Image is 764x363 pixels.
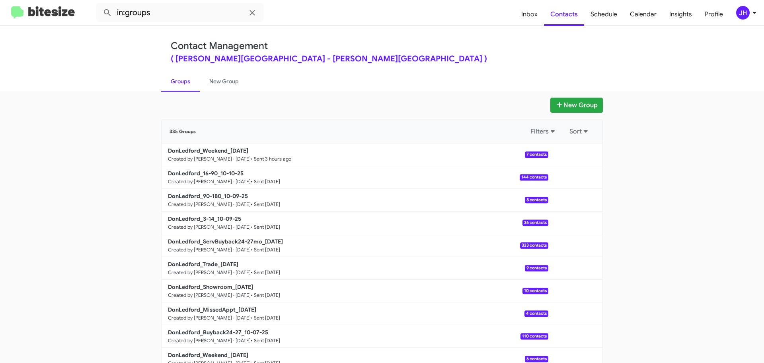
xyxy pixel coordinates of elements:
[729,6,755,20] button: JH
[171,55,593,63] div: ( [PERSON_NAME][GEOGRAPHIC_DATA] - [PERSON_NAME][GEOGRAPHIC_DATA] )
[170,129,196,134] span: 335 Groups
[168,269,251,276] small: Created by [PERSON_NAME] · [DATE]
[200,71,248,92] a: New Group
[168,156,251,162] small: Created by [PERSON_NAME] · [DATE]
[520,333,548,339] span: 110 contacts
[525,151,548,158] span: 7 contacts
[520,174,548,181] span: 144 contacts
[168,201,251,208] small: Created by [PERSON_NAME] · [DATE]
[251,269,280,276] small: • Sent [DATE]
[251,315,280,321] small: • Sent [DATE]
[251,247,280,253] small: • Sent [DATE]
[162,143,548,166] a: DonLedford_Weekend_[DATE]Created by [PERSON_NAME] · [DATE]• Sent 3 hours ago7 contacts
[168,170,244,177] b: DonLedford_16-90_10-10-25
[565,124,594,139] button: Sort
[168,192,248,200] b: DonLedford_90-180_10-09-25
[550,98,603,113] button: New Group
[168,329,268,336] b: DonLedford_Buyback24-27_10-07-25
[515,3,544,26] a: Inbox
[168,292,251,298] small: Created by [PERSON_NAME] · [DATE]
[162,325,548,348] a: DonLedford_Buyback24-27_10-07-25Created by [PERSON_NAME] · [DATE]• Sent [DATE]110 contacts
[168,224,251,230] small: Created by [PERSON_NAME] · [DATE]
[624,3,663,26] a: Calendar
[168,215,241,222] b: DonLedford_3-14_10-09-25
[162,257,548,280] a: DonLedford_Trade_[DATE]Created by [PERSON_NAME] · [DATE]• Sent [DATE]9 contacts
[663,3,698,26] a: Insights
[525,197,548,203] span: 8 contacts
[96,3,263,22] input: Search
[524,310,548,317] span: 4 contacts
[251,292,280,298] small: • Sent [DATE]
[251,337,280,344] small: • Sent [DATE]
[168,147,248,154] b: DonLedford_Weekend_[DATE]
[168,351,248,359] b: DonLedford_Weekend_[DATE]
[171,40,268,52] a: Contact Management
[162,166,548,189] a: DonLedford_16-90_10-10-25Created by [PERSON_NAME] · [DATE]• Sent [DATE]144 contacts
[525,265,548,271] span: 9 contacts
[251,201,280,208] small: • Sent [DATE]
[526,124,561,139] button: Filters
[251,179,280,185] small: • Sent [DATE]
[522,288,548,294] span: 10 contacts
[168,247,251,253] small: Created by [PERSON_NAME] · [DATE]
[168,283,253,290] b: DonLedford_Showroom_[DATE]
[162,280,548,302] a: DonLedford_Showroom_[DATE]Created by [PERSON_NAME] · [DATE]• Sent [DATE]10 contacts
[162,234,548,257] a: DonLedford_ServBuyback24-27mo_[DATE]Created by [PERSON_NAME] · [DATE]• Sent [DATE]323 contacts
[698,3,729,26] a: Profile
[544,3,584,26] a: Contacts
[251,156,291,162] small: • Sent 3 hours ago
[168,337,251,344] small: Created by [PERSON_NAME] · [DATE]
[520,242,548,249] span: 323 contacts
[522,220,548,226] span: 36 contacts
[162,189,548,212] a: DonLedford_90-180_10-09-25Created by [PERSON_NAME] · [DATE]• Sent [DATE]8 contacts
[736,6,750,20] div: JH
[584,3,624,26] a: Schedule
[525,356,548,362] span: 6 contacts
[251,224,280,230] small: • Sent [DATE]
[162,212,548,234] a: DonLedford_3-14_10-09-25Created by [PERSON_NAME] · [DATE]• Sent [DATE]36 contacts
[168,261,238,268] b: DonLedford_Trade_[DATE]
[168,306,256,313] b: DonLedford_MissedAppt_[DATE]
[168,238,283,245] b: DonLedford_ServBuyback24-27mo_[DATE]
[162,302,548,325] a: DonLedford_MissedAppt_[DATE]Created by [PERSON_NAME] · [DATE]• Sent [DATE]4 contacts
[168,179,251,185] small: Created by [PERSON_NAME] · [DATE]
[161,71,200,92] a: Groups
[168,315,251,321] small: Created by [PERSON_NAME] · [DATE]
